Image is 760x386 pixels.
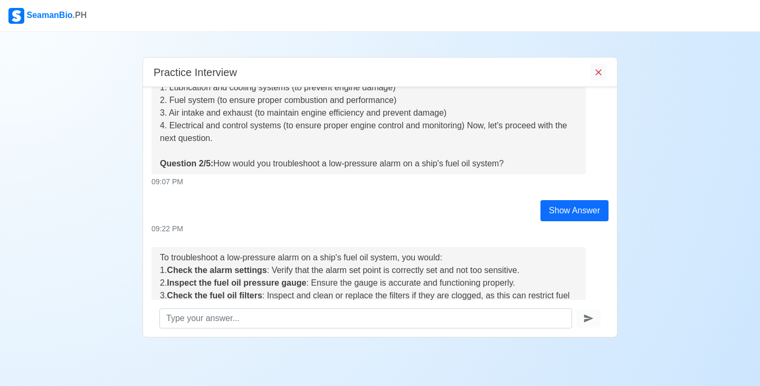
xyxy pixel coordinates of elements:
[151,176,609,187] div: 09:07 PM
[167,278,306,287] strong: Inspect the fuel oil pressure gauge
[8,8,87,24] div: SeamanBio
[540,200,609,221] div: Show Answer
[167,291,262,300] strong: Check the fuel oil filters
[160,159,213,168] strong: Question 2/5:
[151,223,609,234] div: 09:22 PM
[73,11,87,20] span: .PH
[167,266,267,275] strong: Check the alarm settings
[591,64,606,80] button: End Interview
[8,8,24,24] img: Logo
[154,66,237,79] h5: Practice Interview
